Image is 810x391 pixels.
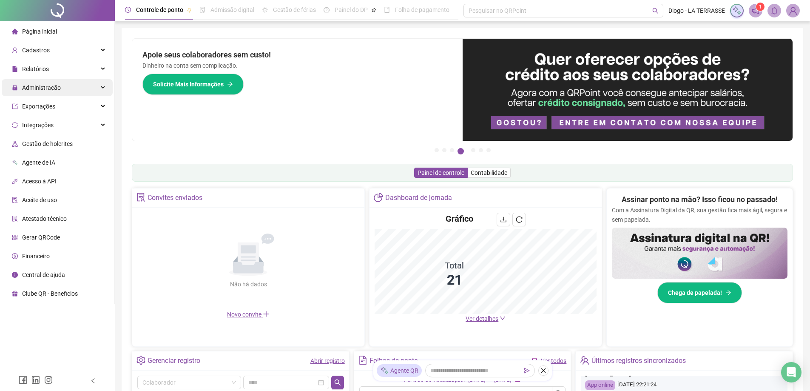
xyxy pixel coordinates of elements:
button: 4 [458,148,464,154]
span: close [540,368,546,374]
span: pushpin [187,8,192,13]
span: home [12,29,18,34]
span: instagram [44,376,53,384]
button: 1 [435,148,439,152]
span: team [580,356,589,365]
h4: Gráfico [446,213,473,225]
span: export [12,103,18,109]
button: 2 [442,148,446,152]
span: 1 [759,4,762,10]
span: Chega de papelada! [668,288,722,297]
span: Painel de controle [418,169,464,176]
img: 77891 [787,4,799,17]
span: facebook [19,376,27,384]
span: Exportações [22,103,55,110]
span: solution [12,216,18,222]
p: Com a Assinatura Digital da QR, sua gestão fica mais ágil, segura e sem papelada. [612,205,787,224]
span: setting [136,356,145,365]
span: search [652,8,659,14]
span: Integrações [22,122,54,128]
span: reload [516,216,523,223]
span: Ver detalhes [466,315,498,322]
span: linkedin [31,376,40,384]
span: sync [12,122,18,128]
span: notification [752,7,759,14]
span: Gestão de férias [273,6,316,13]
div: App online [585,380,615,390]
span: arrow-right [227,81,233,87]
span: Financeiro [22,253,50,260]
span: Diogo - LA TERRASSE [668,6,725,15]
span: Acesso à API [22,178,57,185]
span: file-done [199,7,205,13]
span: send [524,368,530,374]
span: Solicite Mais Informações [153,80,224,89]
button: 5 [471,148,475,152]
span: left [90,378,96,384]
span: bell [770,7,778,14]
span: clock-circle [125,7,131,13]
span: user-add [12,47,18,53]
span: Cadastros [22,47,50,54]
span: Painel do DP [335,6,368,13]
div: Open Intercom Messenger [781,362,801,382]
span: sun [262,7,268,13]
span: Folha de pagamento [395,6,449,13]
span: api [12,178,18,184]
span: lock [12,85,18,91]
span: Contabilidade [471,169,507,176]
div: Agente QR [377,364,422,377]
span: Atestado técnico [22,215,67,222]
img: banner%2Fa8ee1423-cce5-4ffa-a127-5a2d429cc7d8.png [463,39,793,141]
span: book [384,7,390,13]
button: Chega de papelada! [657,282,742,303]
span: info-circle [12,272,18,278]
span: Administração [22,84,61,91]
h2: Assinar ponto na mão? Isso ficou no passado! [622,194,778,205]
span: apartment [12,141,18,147]
img: sparkle-icon.fc2bf0ac1784a2077858766a79e2daf3.svg [732,6,742,15]
span: download [500,216,507,223]
span: Relatórios [22,66,49,72]
span: Aceite de uso [22,197,57,203]
p: Dinheiro na conta sem complicação. [142,61,452,70]
span: qrcode [12,234,18,240]
span: Controle de ponto [136,6,183,13]
span: pushpin [371,8,376,13]
span: filter [531,358,537,364]
div: Últimos registros sincronizados [591,354,686,368]
a: Ver todos [541,357,566,364]
a: Abrir registro [310,357,345,364]
span: search [334,379,341,386]
img: sparkle-icon.fc2bf0ac1784a2077858766a79e2daf3.svg [380,366,389,375]
span: audit [12,197,18,203]
div: Gerenciar registro [148,354,200,368]
span: Admissão digital [210,6,254,13]
span: down [500,315,506,321]
div: Convites enviados [148,191,202,205]
span: dollar [12,253,18,259]
sup: 1 [756,3,765,11]
span: Gerar QRCode [22,234,60,241]
span: Central de ajuda [22,271,65,278]
img: banner%2F02c71560-61a6-44d4-94b9-c8ab97240462.png [612,228,787,279]
div: Não há dados [209,280,287,289]
span: dashboard [324,7,330,13]
span: plus [263,311,270,317]
span: Gestão de holerites [22,140,73,147]
button: Solicite Mais Informações [142,74,244,95]
div: [DATE] 22:21:24 [585,380,783,390]
span: Novo convite [227,311,270,318]
span: file [12,66,18,72]
span: file-text [358,356,367,365]
a: Ver detalhes down [466,315,506,322]
span: gift [12,291,18,297]
div: Dashboard de jornada [385,191,452,205]
span: pie-chart [374,193,383,202]
button: 6 [479,148,483,152]
span: solution [136,193,145,202]
h2: Apoie seus colaboradores sem custo! [142,49,452,61]
span: Agente de IA [22,159,55,166]
button: 3 [450,148,454,152]
div: Folhas de ponto [369,354,418,368]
